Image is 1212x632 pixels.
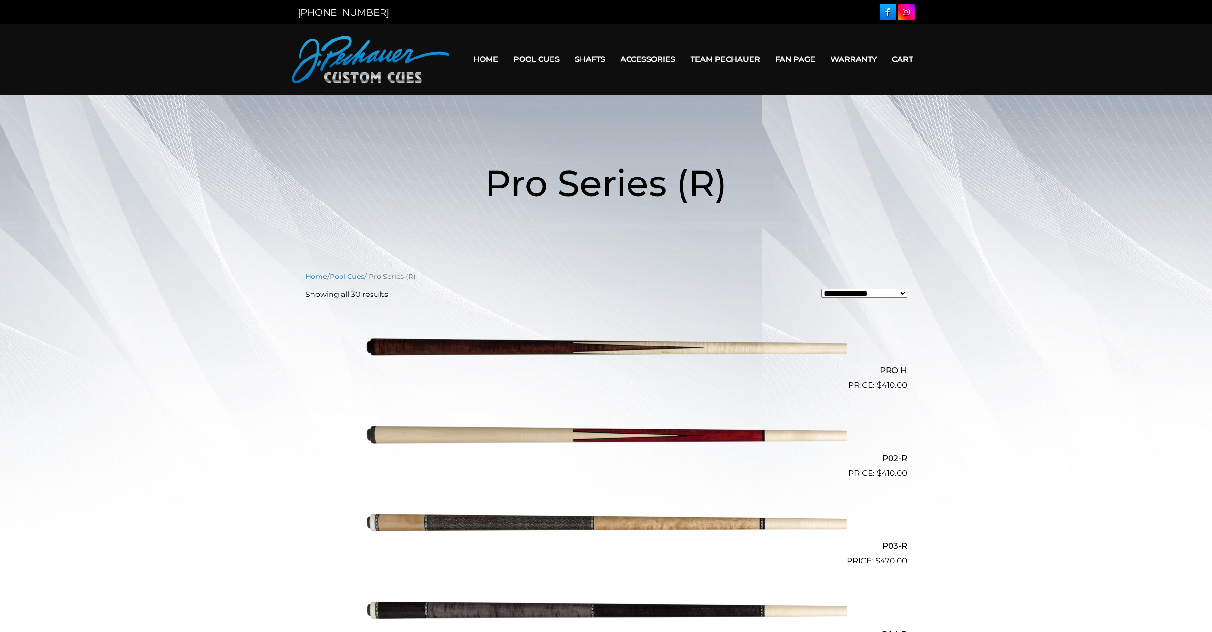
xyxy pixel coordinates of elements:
select: Shop order [821,289,907,298]
span: Pro Series (R) [485,161,727,205]
bdi: 410.00 [877,468,907,478]
img: P02-R [366,395,847,475]
h2: P03-R [305,537,907,555]
span: $ [875,556,880,565]
span: $ [877,468,881,478]
a: Pool Cues [330,272,364,281]
a: Home [305,272,327,281]
a: Shafts [567,47,613,71]
bdi: 470.00 [875,556,907,565]
a: Team Pechauer [683,47,768,71]
p: Showing all 30 results [305,289,388,300]
bdi: 410.00 [877,380,907,390]
h2: P02-R [305,449,907,467]
a: Home [466,47,506,71]
img: Pechauer Custom Cues [292,36,449,83]
h2: PRO H [305,362,907,379]
nav: Breadcrumb [305,271,907,282]
span: $ [877,380,881,390]
a: Cart [884,47,921,71]
img: P03-R [366,484,847,563]
a: Fan Page [768,47,823,71]
a: Accessories [613,47,683,71]
a: P03-R $470.00 [305,484,907,567]
a: [PHONE_NUMBER] [298,7,389,18]
a: PRO H $410.00 [305,308,907,392]
a: Pool Cues [506,47,567,71]
img: PRO H [366,308,847,388]
a: Warranty [823,47,884,71]
a: P02-R $410.00 [305,395,907,479]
